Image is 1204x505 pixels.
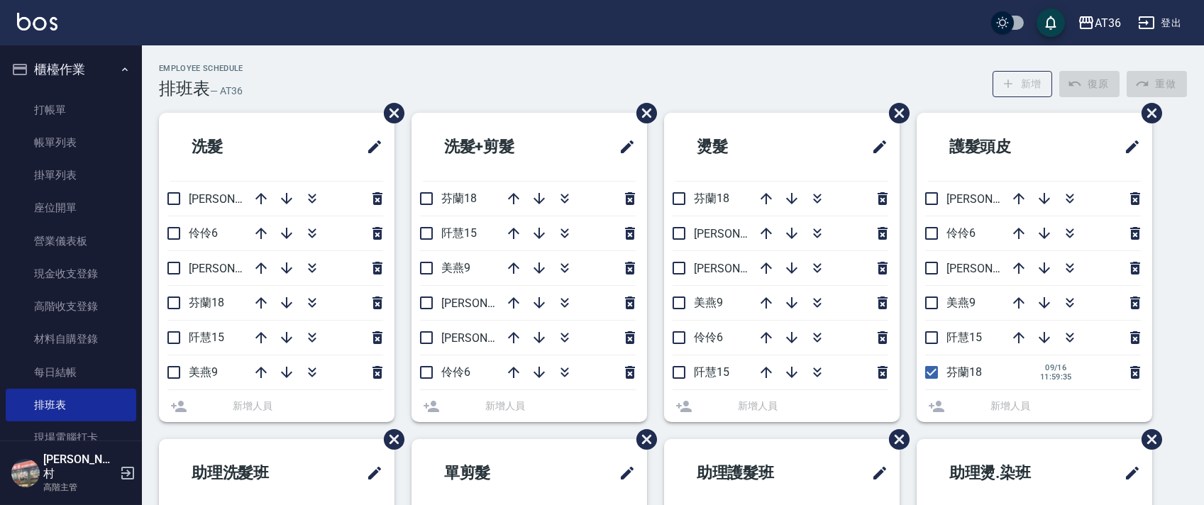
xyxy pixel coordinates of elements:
[423,121,573,172] h2: 洗髮+剪髮
[6,323,136,355] a: 材料自購登錄
[626,92,659,134] span: 刪除班表
[610,456,636,490] span: 修改班表的標題
[170,448,324,499] h2: 助理洗髮班
[946,226,976,240] span: 伶伶6
[946,296,976,309] span: 美燕9
[189,192,287,206] span: [PERSON_NAME]16
[1131,418,1164,460] span: 刪除班表
[694,192,729,205] span: 芬蘭18
[441,365,470,379] span: 伶伶6
[6,389,136,421] a: 排班表
[441,226,477,240] span: 阡慧15
[6,51,136,88] button: 櫃檯作業
[6,159,136,192] a: 掛單列表
[6,290,136,323] a: 高階收支登錄
[694,296,723,309] span: 美燕9
[928,121,1074,172] h2: 護髮頭皮
[6,94,136,126] a: 打帳單
[441,296,539,310] span: [PERSON_NAME]11
[358,130,383,164] span: 修改班表的標題
[946,365,982,379] span: 芬蘭18
[946,331,982,344] span: 阡慧15
[6,192,136,224] a: 座位開單
[189,226,218,240] span: 伶伶6
[189,262,287,275] span: [PERSON_NAME]11
[189,365,218,379] span: 美燕9
[694,227,792,240] span: [PERSON_NAME]16
[441,331,539,345] span: [PERSON_NAME]16
[358,456,383,490] span: 修改班表的標題
[878,418,912,460] span: 刪除班表
[441,261,470,274] span: 美燕9
[159,64,243,73] h2: Employee Schedule
[11,459,40,487] img: Person
[373,92,407,134] span: 刪除班表
[159,79,210,99] h3: 排班表
[189,331,224,344] span: 阡慧15
[863,130,888,164] span: 修改班表的標題
[43,453,116,481] h5: [PERSON_NAME]村
[626,418,659,460] span: 刪除班表
[694,262,792,275] span: [PERSON_NAME]11
[1132,10,1187,36] button: 登出
[43,481,116,494] p: 高階主管
[1115,130,1141,164] span: 修改班表的標題
[610,130,636,164] span: 修改班表的標題
[373,418,407,460] span: 刪除班表
[1115,456,1141,490] span: 修改班表的標題
[694,331,723,344] span: 伶伶6
[863,456,888,490] span: 修改班表的標題
[694,365,729,379] span: 阡慧15
[6,421,136,454] a: 現場電腦打卡
[1072,9,1127,38] button: AT36
[878,92,912,134] span: 刪除班表
[1040,363,1072,372] span: 09/16
[6,356,136,389] a: 每日結帳
[1095,14,1121,32] div: AT36
[423,448,561,499] h2: 單剪髮
[675,121,806,172] h2: 燙髮
[441,192,477,205] span: 芬蘭18
[675,448,829,499] h2: 助理護髮班
[6,225,136,257] a: 營業儀表板
[946,192,1044,206] span: [PERSON_NAME]16
[946,262,1044,275] span: [PERSON_NAME]11
[17,13,57,30] img: Logo
[210,84,243,99] h6: — AT36
[1037,9,1065,37] button: save
[6,257,136,290] a: 現金收支登錄
[1131,92,1164,134] span: 刪除班表
[189,296,224,309] span: 芬蘭18
[170,121,301,172] h2: 洗髮
[1040,372,1072,382] span: 11:59:35
[6,126,136,159] a: 帳單列表
[928,448,1083,499] h2: 助理燙.染班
